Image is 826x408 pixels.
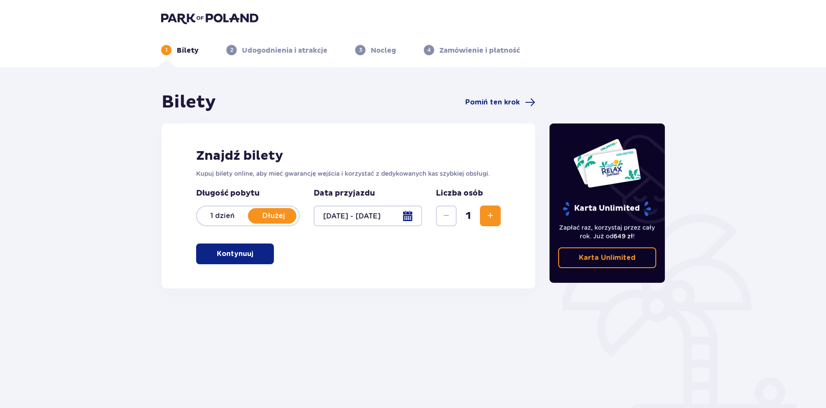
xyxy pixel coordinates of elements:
div: 2Udogodnienia i atrakcje [226,45,327,55]
p: Udogodnienia i atrakcje [242,46,327,55]
p: Nocleg [371,46,396,55]
p: 2 [230,46,233,54]
p: Kontynuuj [217,249,253,259]
p: Karta Unlimited [579,253,635,263]
span: 1 [458,209,478,222]
span: Pomiń ten krok [465,98,520,107]
p: Karta Unlimited [562,201,652,216]
p: Zamówienie i płatność [439,46,520,55]
button: Zmniejsz [436,206,457,226]
img: Dwie karty całoroczne do Suntago z napisem 'UNLIMITED RELAX', na białym tle z tropikalnymi liśćmi... [573,138,642,188]
p: Kupuj bilety online, aby mieć gwarancję wejścia i korzystać z dedykowanych kas szybkiej obsługi. [196,169,501,178]
p: Zapłać raz, korzystaj przez cały rok. Już od ! [558,223,657,240]
p: Liczba osób [436,188,483,199]
p: Dłużej [248,211,299,221]
p: 1 dzień [197,211,248,221]
img: Park of Poland logo [161,12,258,24]
p: Bilety [177,46,199,55]
a: Karta Unlimited [558,247,657,268]
div: 3Nocleg [355,45,396,55]
p: 1 [165,46,168,54]
button: Zwiększ [480,206,501,226]
p: 4 [427,46,431,54]
h2: Znajdź bilety [196,148,501,164]
div: 1Bilety [161,45,199,55]
p: 3 [359,46,362,54]
a: Pomiń ten krok [465,97,535,108]
h1: Bilety [162,92,216,113]
button: Kontynuuj [196,244,274,264]
span: 649 zł [613,233,633,240]
div: 4Zamówienie i płatność [424,45,520,55]
p: Długość pobytu [196,188,300,199]
p: Data przyjazdu [314,188,375,199]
